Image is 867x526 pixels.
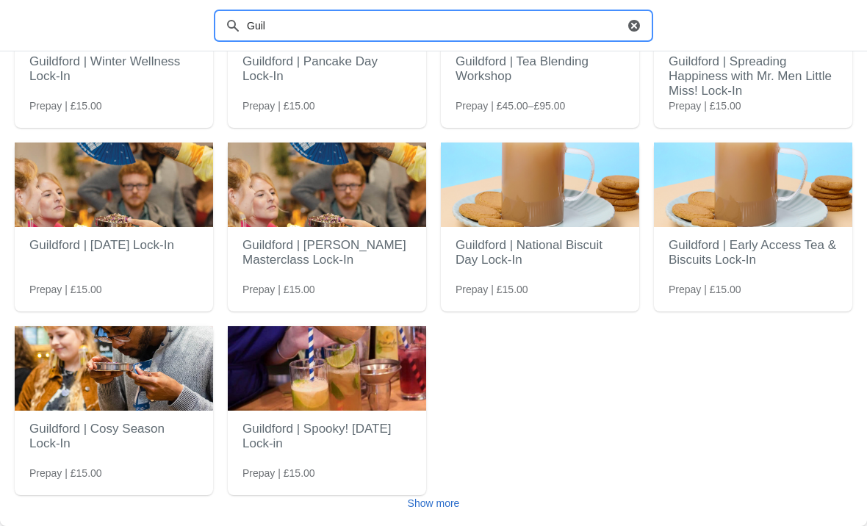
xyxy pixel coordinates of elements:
h2: Guildford | Cosy Season Lock-In [29,414,198,458]
span: Prepay | £15.00 [242,282,315,297]
h2: Guildford | [PERSON_NAME] Masterclass Lock-In [242,231,411,275]
span: Prepay | £45.00–£95.00 [456,98,565,113]
button: Show more [402,490,466,516]
img: Guildford | Cosy Season Lock-In [15,326,213,411]
input: Search [246,12,624,39]
img: Guildford | Early Access Tea & Biscuits Lock-In [654,143,852,227]
h2: Guildford | Spooky! [DATE] Lock-in [242,414,411,458]
h2: Guildford | Spreading Happiness with Mr. Men Little Miss! Lock-In [669,47,838,106]
span: Prepay | £15.00 [29,282,102,297]
span: Prepay | £15.00 [669,98,741,113]
h2: Guildford | Pancake Day Lock-In [242,47,411,91]
span: Prepay | £15.00 [29,466,102,480]
h2: Guildford | Tea Blending Workshop [456,47,625,91]
h2: Guildford | Early Access Tea & Biscuits Lock-In [669,231,838,275]
span: Prepay | £15.00 [242,98,315,113]
span: Show more [408,497,460,509]
img: Guildford | Easter Lock-In [15,143,213,227]
img: Guildford | National Biscuit Day Lock-In [441,143,639,227]
button: Clear [627,18,641,33]
span: Prepay | £15.00 [669,282,741,297]
span: Prepay | £15.00 [456,282,528,297]
span: Prepay | £15.00 [242,466,315,480]
h2: Guildford | National Biscuit Day Lock-In [456,231,625,275]
img: Guildford | Earl Grey Masterclass Lock-In [228,143,426,227]
span: Prepay | £15.00 [29,98,102,113]
h2: Guildford | [DATE] Lock-In [29,231,198,260]
h2: Guildford | Winter Wellness Lock-In [29,47,198,91]
img: Guildford | Spooky! Halloween Lock-in [228,326,426,411]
